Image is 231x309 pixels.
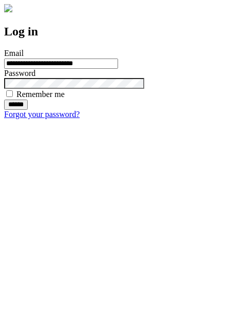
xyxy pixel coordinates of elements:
[16,90,65,99] label: Remember me
[4,110,80,119] a: Forgot your password?
[4,25,227,38] h2: Log in
[4,49,24,57] label: Email
[4,4,12,12] img: logo-4e3dc11c47720685a147b03b5a06dd966a58ff35d612b21f08c02c0306f2b779.png
[4,69,35,78] label: Password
